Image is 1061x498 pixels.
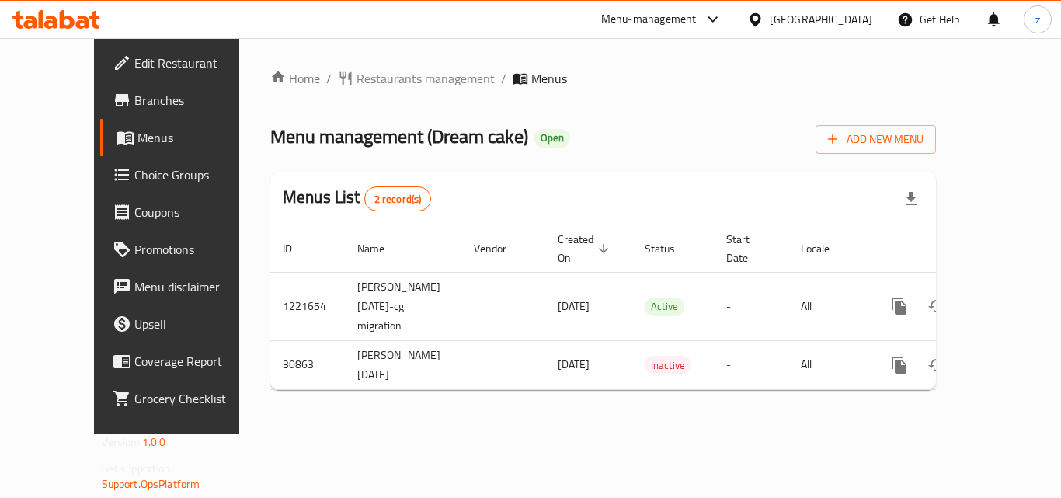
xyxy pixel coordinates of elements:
[134,315,259,333] span: Upsell
[357,239,405,258] span: Name
[892,180,930,218] div: Export file
[345,272,461,340] td: [PERSON_NAME] [DATE]-cg migration
[801,239,850,258] span: Locale
[270,119,528,154] span: Menu management ( Dream cake )
[100,380,271,417] a: Grocery Checklist
[726,230,770,267] span: Start Date
[142,432,166,452] span: 1.0.0
[645,239,695,258] span: Status
[338,69,495,88] a: Restaurants management
[270,69,936,88] nav: breadcrumb
[283,239,312,258] span: ID
[270,69,320,88] a: Home
[558,354,590,374] span: [DATE]
[100,119,271,156] a: Menus
[531,69,567,88] span: Menus
[270,272,345,340] td: 1221654
[770,11,872,28] div: [GEOGRAPHIC_DATA]
[134,203,259,221] span: Coupons
[558,296,590,316] span: [DATE]
[270,225,1042,390] table: enhanced table
[100,268,271,305] a: Menu disclaimer
[134,54,259,72] span: Edit Restaurant
[357,69,495,88] span: Restaurants management
[788,340,868,389] td: All
[102,458,173,479] span: Get support on:
[100,156,271,193] a: Choice Groups
[134,165,259,184] span: Choice Groups
[345,340,461,389] td: [PERSON_NAME] [DATE]
[102,432,140,452] span: Version:
[100,305,271,343] a: Upsell
[102,474,200,494] a: Support.OpsPlatform
[137,128,259,147] span: Menus
[868,225,1042,273] th: Actions
[100,44,271,82] a: Edit Restaurant
[828,130,924,149] span: Add New Menu
[788,272,868,340] td: All
[534,131,570,145] span: Open
[918,287,955,325] button: Change Status
[1035,11,1040,28] span: z
[714,340,788,389] td: -
[134,91,259,110] span: Branches
[100,231,271,268] a: Promotions
[881,347,918,384] button: more
[918,347,955,384] button: Change Status
[645,356,691,374] div: Inactive
[501,69,506,88] li: /
[558,230,614,267] span: Created On
[134,277,259,296] span: Menu disclaimer
[816,125,936,154] button: Add New Menu
[134,240,259,259] span: Promotions
[645,357,691,374] span: Inactive
[100,193,271,231] a: Coupons
[134,352,259,371] span: Coverage Report
[365,192,431,207] span: 2 record(s)
[645,298,684,316] div: Active
[270,340,345,389] td: 30863
[881,287,918,325] button: more
[714,272,788,340] td: -
[645,298,684,315] span: Active
[601,10,697,29] div: Menu-management
[474,239,527,258] span: Vendor
[100,82,271,119] a: Branches
[534,129,570,148] div: Open
[326,69,332,88] li: /
[100,343,271,380] a: Coverage Report
[134,389,259,408] span: Grocery Checklist
[283,186,431,211] h2: Menus List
